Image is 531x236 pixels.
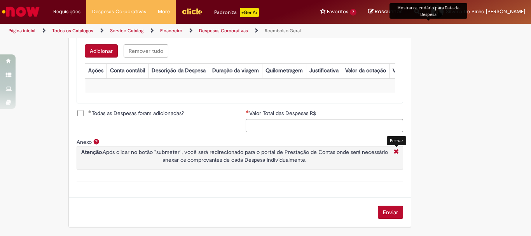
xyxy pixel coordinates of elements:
[390,3,467,19] div: Mostrar calendário para Data da Despesa
[446,8,525,15] span: Silvana De Pinho [PERSON_NAME]
[249,110,318,117] span: Valor Total das Despesas R$
[148,63,209,78] th: Descrição da Despesa
[368,8,403,16] a: Rascunhos
[6,24,348,38] ul: Trilhas de página
[375,8,403,15] span: Rascunhos
[9,28,35,34] a: Página inicial
[53,8,80,16] span: Requisições
[214,8,259,17] div: Padroniza
[265,28,301,34] a: Reembolso Geral
[1,4,41,19] img: ServiceNow
[85,44,118,58] button: Add a row for Despesas de Reembolso Geral
[52,28,93,34] a: Todos os Catálogos
[306,63,342,78] th: Justificativa
[209,63,262,78] th: Duração da viagem
[246,110,249,113] span: Necessários
[246,119,403,132] input: Valor Total das Despesas R$
[389,63,430,78] th: Valor por Litro
[327,8,348,16] span: Favoritos
[88,110,92,113] span: Obrigatório Preenchido
[81,149,103,156] strong: Atenção.
[88,109,184,117] span: Todas as Despesas foram adicionadas?
[392,148,401,156] i: Fechar More information Por anexo
[240,8,259,17] p: +GenAi
[107,63,148,78] th: Conta contábil
[350,9,356,16] span: 7
[77,138,92,145] label: Anexo
[182,5,203,17] img: click_logo_yellow_360x200.png
[79,148,390,164] p: Após clicar no botão "submeter", você será redirecionado para o portal de Prestação de Contas ond...
[378,206,403,219] button: Enviar
[92,8,146,16] span: Despesas Corporativas
[85,63,107,78] th: Ações
[342,63,389,78] th: Valor da cotação
[110,28,143,34] a: Service Catalog
[387,136,406,145] div: Fechar
[158,8,170,16] span: More
[199,28,248,34] a: Despesas Corporativas
[160,28,182,34] a: Financeiro
[92,138,101,145] span: Ajuda para Anexo
[262,63,306,78] th: Quilometragem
